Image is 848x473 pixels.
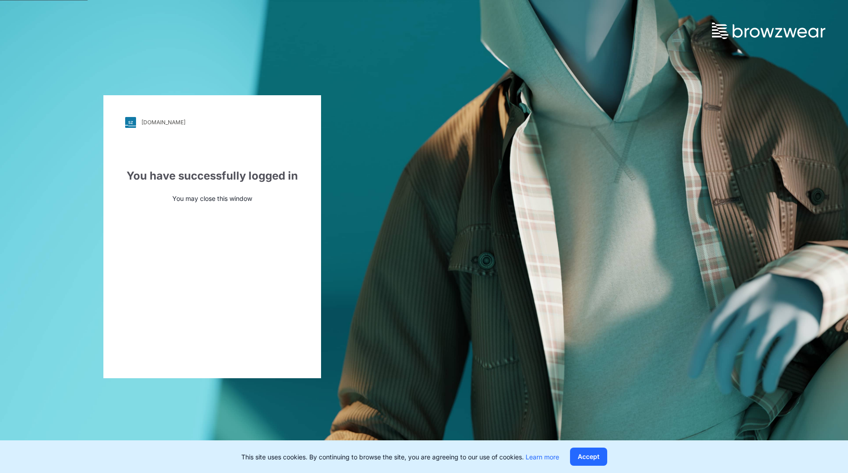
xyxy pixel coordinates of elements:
[241,452,559,462] p: This site uses cookies. By continuing to browse the site, you are agreeing to our use of cookies.
[526,453,559,461] a: Learn more
[141,119,185,126] div: [DOMAIN_NAME]
[125,194,299,203] p: You may close this window
[125,117,136,128] img: svg+xml;base64,PHN2ZyB3aWR0aD0iMjgiIGhlaWdodD0iMjgiIHZpZXdCb3g9IjAgMCAyOCAyOCIgZmlsbD0ibm9uZSIgeG...
[125,168,299,184] div: You have successfully logged in
[125,117,299,128] a: [DOMAIN_NAME]
[712,23,825,39] img: browzwear-logo.73288ffb.svg
[570,448,607,466] button: Accept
